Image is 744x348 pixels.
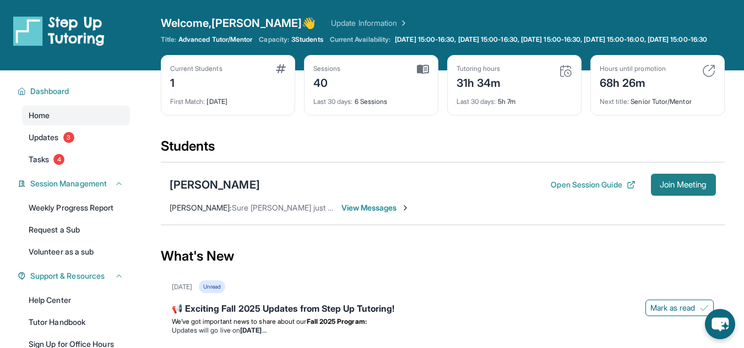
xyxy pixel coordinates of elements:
span: [PERSON_NAME] : [170,203,232,212]
span: [DATE] 15:00-16:30, [DATE] 15:00-16:30, [DATE] 15:00-16:30, [DATE] 15:00-16:00, [DATE] 15:00-16:30 [395,35,707,44]
strong: Fall 2025 Program: [307,317,367,325]
img: card [276,64,286,73]
div: Current Students [170,64,222,73]
span: Sure [PERSON_NAME] just let me know what time [232,203,407,212]
span: 3 Students [291,35,323,44]
strong: [DATE] [240,326,266,334]
span: Dashboard [30,86,69,97]
li: Updates will go live on [172,326,714,335]
span: Advanced Tutor/Mentor [178,35,252,44]
div: [DATE] [172,283,192,291]
span: Title: [161,35,176,44]
div: Hours until promotion [600,64,666,73]
span: First Match : [170,97,205,106]
span: Next title : [600,97,629,106]
div: Students [161,137,725,162]
span: Current Availability: [330,35,390,44]
img: Chevron-Right [401,203,410,212]
a: Volunteer as a sub [22,242,130,262]
span: We’ve got important news to share about our [172,317,307,325]
span: Mark as read [650,302,696,313]
div: 1 [170,73,222,91]
div: Senior Tutor/Mentor [600,91,715,106]
a: Home [22,106,130,125]
span: Capacity: [259,35,289,44]
span: Welcome, [PERSON_NAME] 👋 [161,15,316,31]
a: Request a Sub [22,220,130,240]
span: Updates [29,132,59,143]
img: Chevron Right [397,18,408,29]
button: Session Management [26,178,123,189]
span: Support & Resources [30,270,105,281]
span: View Messages [341,202,410,213]
span: 4 [53,154,64,165]
span: Tasks [29,154,49,165]
span: Home [29,110,50,121]
img: card [417,64,429,74]
button: Support & Resources [26,270,123,281]
div: What's New [161,232,725,280]
button: Dashboard [26,86,123,97]
div: [PERSON_NAME] [170,177,260,192]
div: Unread [199,280,225,293]
button: Open Session Guide [551,179,635,190]
img: logo [13,15,105,46]
span: Session Management [30,178,107,189]
a: Weekly Progress Report [22,198,130,218]
img: Mark as read [700,303,709,312]
button: Join Meeting [651,174,716,196]
a: Tutor Handbook [22,312,130,332]
span: Last 30 days : [313,97,353,106]
a: Help Center [22,290,130,310]
div: 40 [313,73,341,91]
span: Last 30 days : [457,97,496,106]
button: Mark as read [645,300,714,316]
div: Tutoring hours [457,64,501,73]
button: chat-button [705,309,735,339]
img: card [559,64,572,78]
div: 31h 34m [457,73,501,91]
span: 3 [63,132,74,143]
div: 68h 26m [600,73,666,91]
a: Update Information [331,18,408,29]
a: [DATE] 15:00-16:30, [DATE] 15:00-16:30, [DATE] 15:00-16:30, [DATE] 15:00-16:00, [DATE] 15:00-16:30 [393,35,709,44]
div: Sessions [313,64,341,73]
a: Updates3 [22,128,130,147]
div: 📢 Exciting Fall 2025 Updates from Step Up Tutoring! [172,302,714,317]
a: Tasks4 [22,150,130,169]
div: 5h 7m [457,91,572,106]
div: [DATE] [170,91,286,106]
span: Join Meeting [660,181,707,188]
div: 6 Sessions [313,91,429,106]
img: card [702,64,715,78]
